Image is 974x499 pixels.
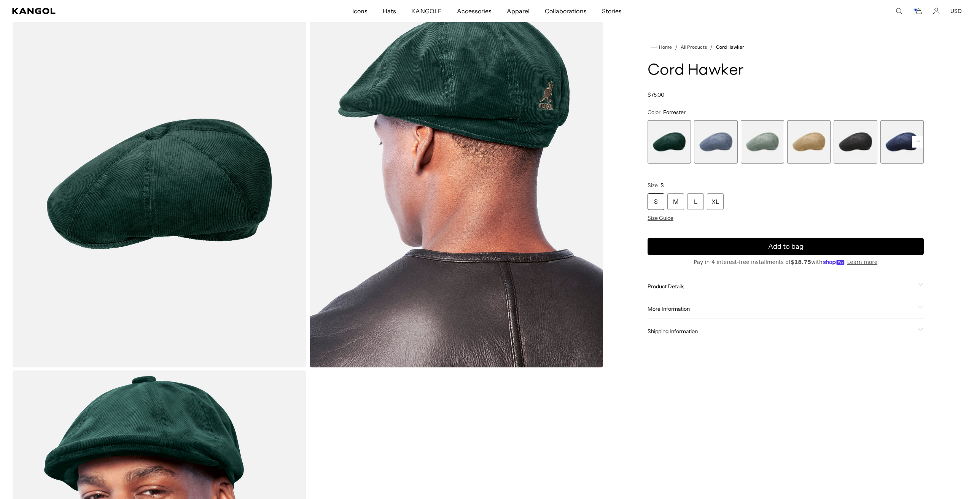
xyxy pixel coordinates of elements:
[648,120,691,164] div: 1 of 9
[648,238,924,255] button: Add to bag
[660,182,664,189] span: S
[648,120,691,164] label: Forrester
[648,193,664,210] div: S
[687,193,704,210] div: L
[716,44,744,50] a: Cord Hawker
[880,120,924,164] div: 6 of 9
[694,120,737,164] div: 2 of 9
[913,8,922,14] button: Cart
[741,120,784,164] div: 3 of 9
[651,44,672,51] a: Home
[672,43,678,52] li: /
[787,120,831,164] div: 4 of 9
[933,8,940,14] a: Account
[648,305,915,312] span: More Information
[787,120,831,164] label: Beige
[12,8,234,14] a: Kangol
[663,109,686,116] span: Forrester
[648,91,664,98] span: $75.00
[648,283,915,290] span: Product Details
[648,215,673,221] span: Size Guide
[741,120,784,164] label: Sage Green
[681,44,707,50] a: All Products
[648,109,660,116] span: Color
[834,120,877,164] label: Black
[950,8,962,14] button: USD
[768,242,804,252] span: Add to bag
[648,328,915,335] span: Shipping Information
[707,43,713,52] li: /
[834,120,877,164] div: 5 of 9
[648,43,924,52] nav: breadcrumbs
[648,62,924,79] h1: Cord Hawker
[707,193,724,210] div: XL
[648,182,658,189] span: Size
[657,44,672,50] span: Home
[667,193,684,210] div: M
[694,120,737,164] label: Denim Blue
[896,8,902,14] summary: Search here
[880,120,924,164] label: Navy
